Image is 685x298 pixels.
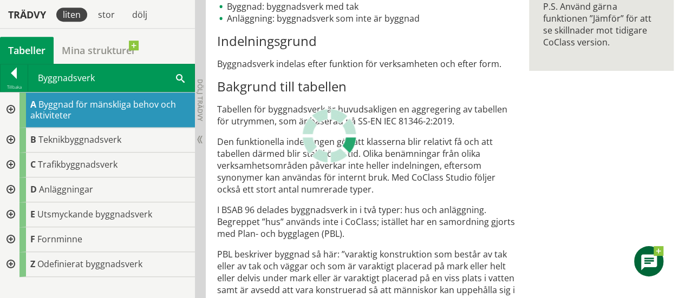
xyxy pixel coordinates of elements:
[195,79,205,121] span: Dölj trädvy
[30,98,176,121] span: Byggnad för mänskliga behov och aktiviteter
[54,37,144,64] a: Mina strukturer
[1,83,28,91] div: Tillbaka
[126,8,154,22] div: dölj
[37,208,152,220] span: Utsmyckande byggnadsverk
[56,8,87,22] div: liten
[92,8,121,22] div: stor
[30,233,35,245] span: F
[217,33,518,49] h3: Indelningsgrund
[30,134,36,145] span: B
[28,64,194,91] div: Byggnadsverk
[302,109,356,163] img: Laddar
[30,258,35,270] span: Z
[37,233,82,245] span: Fornminne
[30,183,37,195] span: D
[217,12,518,24] li: Anläggning: byggnadsverk som inte är byggnad
[38,158,118,170] span: Trafikbyggnadsverk
[38,134,121,145] span: Teknikbyggnadsverk
[39,183,93,195] span: Anläggningar
[217,1,518,12] li: Byggnad: byggnadsverk med tak
[2,9,52,21] div: Trädvy
[217,103,518,127] p: Tabellen för byggnadsverk är huvudsakligen en aggregering av tabellen för utrymmen, som är basera...
[543,1,660,48] p: P.S. Använd gärna funktionen ”Jämför” för att se skillnader mot tidigare CoClass version.
[176,72,185,83] span: Sök i tabellen
[217,136,518,195] p: Den funktionella indelningen gör att klasserna blir relativt få och att tabellen därmed blir stab...
[37,258,142,270] span: Odefinierat byggnadsverk
[30,158,36,170] span: C
[217,204,518,240] p: I BSAB 96 delades byggnadsverk in i två typer: hus och anläggning. Begreppet ”hus” används inte i...
[217,78,518,95] h3: Bakgrund till tabellen
[30,98,36,110] span: A
[30,208,35,220] span: E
